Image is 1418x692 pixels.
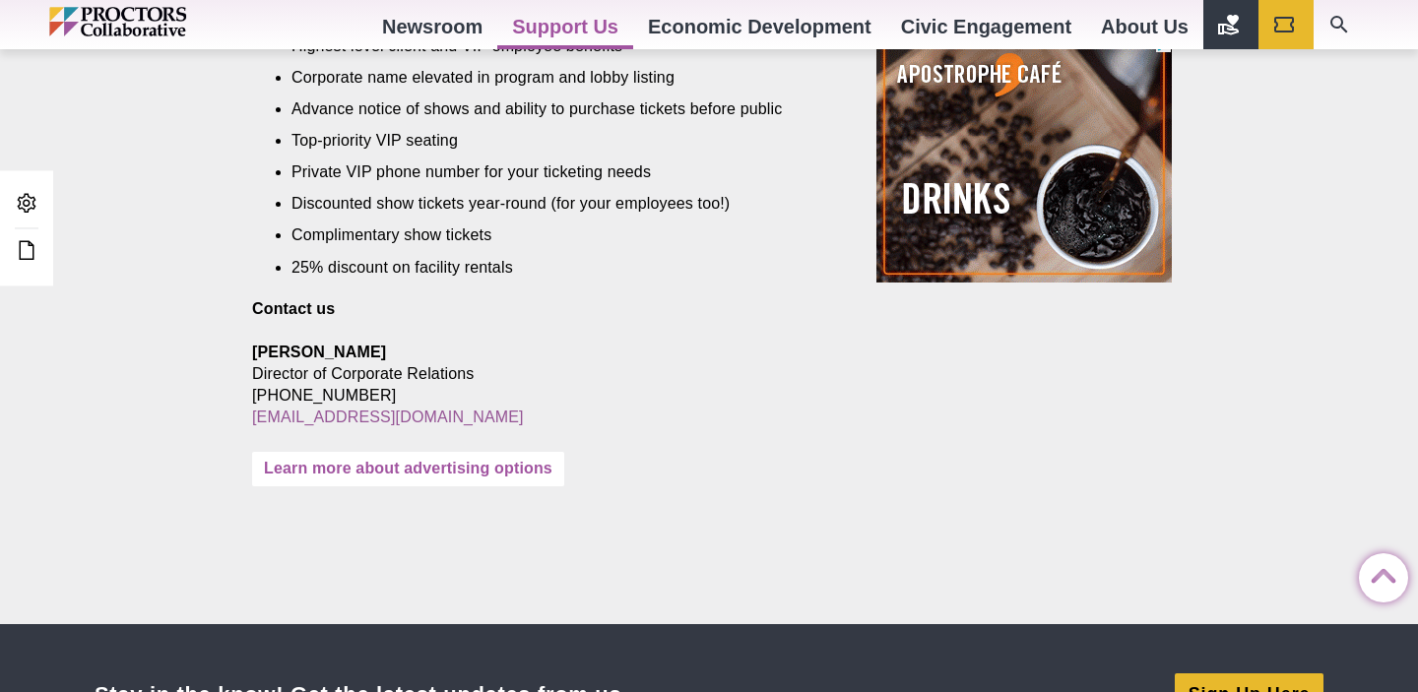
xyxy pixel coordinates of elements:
li: Discounted show tickets year-round (for your employees too!) [291,193,802,215]
li: Advance notice of shows and ability to purchase tickets before public [291,98,802,120]
p: Director of Corporate Relations [PHONE_NUMBER] [252,298,831,428]
a: Learn more about advertising options [252,452,564,486]
strong: Contact us [252,300,335,317]
li: 25% discount on facility rentals [291,257,802,279]
li: Top-priority VIP seating [291,130,802,152]
a: send an email to kcargill@proctors.org [252,409,524,425]
img: Proctors logo [49,7,271,36]
iframe: Advertisement [876,36,1172,283]
a: Edit this Post/Page [10,233,43,270]
a: Admin Area [10,186,43,222]
a: Back to Top [1359,554,1398,594]
li: Corporate name elevated in program and lobby listing [291,67,802,89]
li: Complimentary show tickets [291,224,802,246]
strong: [PERSON_NAME] [252,344,386,360]
li: Private VIP phone number for your ticketing needs [291,161,802,183]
